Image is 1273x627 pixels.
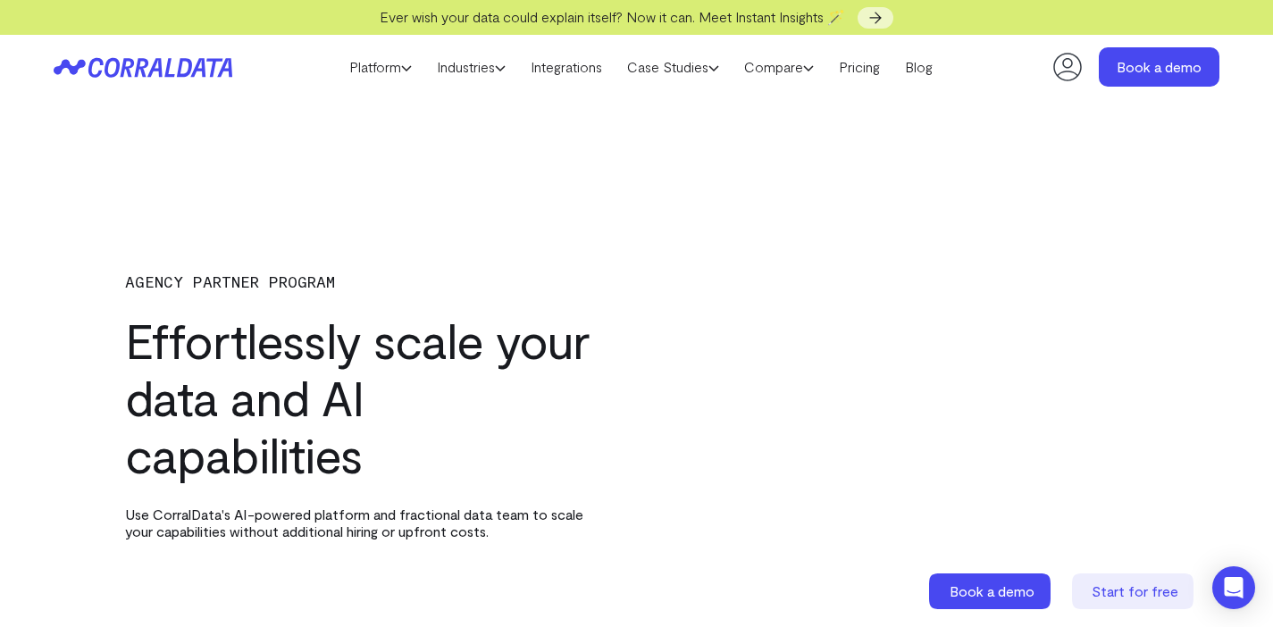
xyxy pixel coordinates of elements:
a: Platform [337,54,424,80]
p: Use CorralData's AI-powered platform and fractional data team to scale your capabilities without ... [125,506,590,539]
span: Book a demo [950,582,1034,599]
div: Open Intercom Messenger [1212,566,1255,609]
a: Book a demo [1099,47,1219,87]
a: Blog [892,54,945,80]
a: Start for free [1072,573,1197,609]
p: AGENCY PARTNER PROGRAM [125,269,590,294]
span: Start for free [1092,582,1178,599]
span: Ever wish your data could explain itself? Now it can. Meet Instant Insights 🪄 [380,8,845,25]
a: Integrations [518,54,615,80]
a: Case Studies [615,54,732,80]
a: Industries [424,54,518,80]
a: Book a demo [929,573,1054,609]
a: Compare [732,54,826,80]
h1: Effortlessly scale your data and AI capabilities [125,312,590,483]
a: Pricing [826,54,892,80]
